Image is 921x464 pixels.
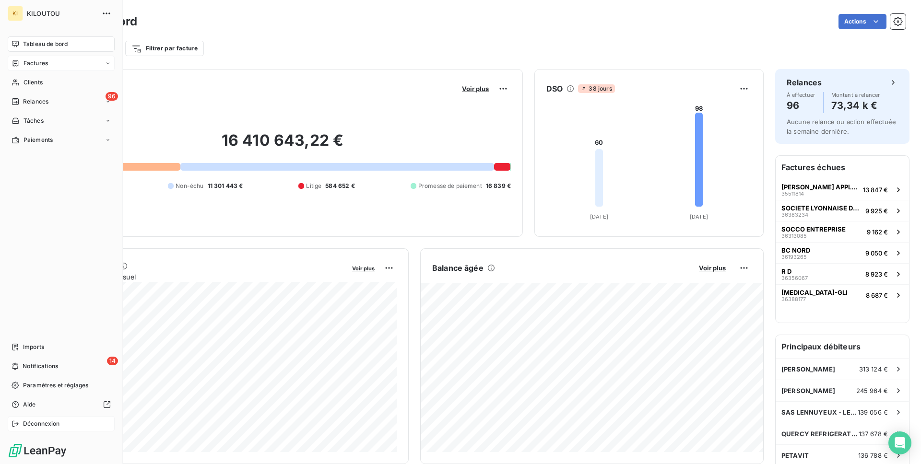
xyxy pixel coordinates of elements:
span: [MEDICAL_DATA]-GLI [781,289,848,296]
button: Voir plus [696,264,729,272]
span: Imports [23,343,44,351]
button: SOCIETE LYONNAISE DE TRAVAUX PUBLICS363832349 925 € [776,200,909,221]
h4: 73,34 k € [831,98,880,113]
h2: 16 410 643,22 € [54,131,511,160]
span: Aucune relance ou action effectuée la semaine dernière. [787,118,896,135]
span: 36313085 [781,233,807,239]
div: KI [8,6,23,21]
img: Logo LeanPay [8,443,67,458]
span: 38 jours [578,84,614,93]
span: Tâches [24,116,44,125]
span: 136 788 € [858,452,888,459]
span: Déconnexion [23,419,60,428]
span: Clients [24,78,43,87]
span: 9 925 € [865,207,888,215]
span: 584 652 € [325,182,354,190]
button: Voir plus [459,84,492,93]
span: Tableau de bord [23,40,68,48]
span: BC NORD [781,246,810,254]
button: SOCCO ENTREPRISE363130859 162 € [776,221,909,242]
h6: Relances [787,77,822,88]
button: Filtrer par facture [125,41,204,56]
h4: 96 [787,98,815,113]
span: 9 162 € [867,228,888,236]
button: [MEDICAL_DATA]-GLI363881778 687 € [776,284,909,305]
span: 137 678 € [859,430,888,438]
button: [PERSON_NAME] APPLICATION3551181413 847 € [776,179,909,200]
span: Promesse de paiement [418,182,482,190]
span: SAS LENNUYEUX - LE FOLL [781,408,858,416]
span: Litige [306,182,321,190]
span: Voir plus [462,85,489,93]
span: 14 [107,357,118,365]
h6: DSO [546,83,563,94]
h6: Balance âgée [432,262,484,274]
span: 9 050 € [865,249,888,257]
tspan: [DATE] [690,213,708,220]
span: Voir plus [699,264,726,272]
div: Open Intercom Messenger [888,431,911,454]
span: 8 923 € [865,270,888,278]
span: 35511814 [781,191,804,197]
span: Aide [23,400,36,409]
a: Aide [8,397,115,412]
span: Non-échu [176,182,203,190]
button: Actions [838,14,886,29]
span: PETAVIT [781,452,809,459]
h6: Principaux débiteurs [776,335,909,358]
span: Paiements [24,136,53,144]
span: 96 [106,92,118,101]
span: Paramètres et réglages [23,381,88,390]
span: 8 687 € [866,291,888,299]
span: QUERCY REFRIGERATION [781,430,859,438]
span: [PERSON_NAME] [781,387,835,394]
span: Chiffre d'affaires mensuel [54,272,345,282]
span: Notifications [23,362,58,371]
span: 36356067 [781,275,808,281]
span: [PERSON_NAME] APPLICATION [781,183,859,191]
span: Factures [24,59,48,68]
span: SOCCO ENTREPRISE [781,225,846,233]
button: Voir plus [349,264,378,272]
span: À effectuer [787,92,815,98]
span: 139 056 € [858,408,888,416]
span: Montant à relancer [831,92,880,98]
span: 36383234 [781,212,808,218]
span: Relances [23,97,48,106]
span: [PERSON_NAME] [781,365,835,373]
span: 16 839 € [486,182,511,190]
span: KILOUTOU [27,10,96,17]
span: 36388177 [781,296,806,302]
span: 11 301 443 € [208,182,243,190]
h6: Factures échues [776,156,909,179]
span: Voir plus [352,265,375,272]
span: 245 964 € [856,387,888,394]
span: 313 124 € [859,365,888,373]
span: R D [781,267,791,275]
button: R D363560678 923 € [776,263,909,284]
span: SOCIETE LYONNAISE DE TRAVAUX PUBLICS [781,204,862,212]
tspan: [DATE] [590,213,608,220]
span: 13 847 € [863,186,888,194]
span: 36193265 [781,254,807,260]
button: BC NORD361932659 050 € [776,242,909,263]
